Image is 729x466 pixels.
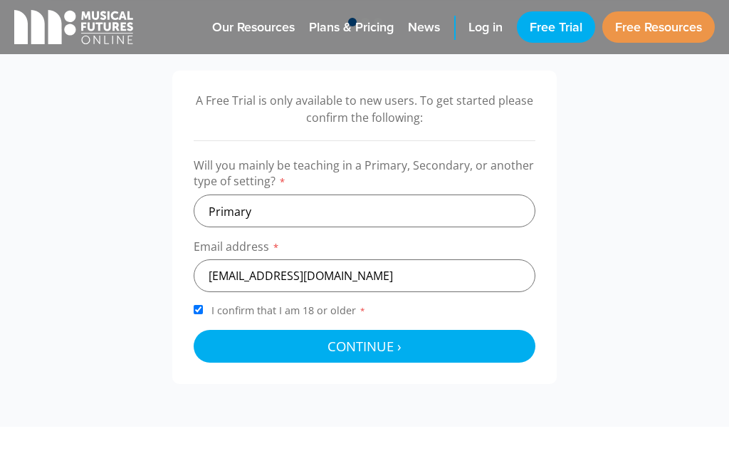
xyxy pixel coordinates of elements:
[517,11,595,43] a: Free Trial
[602,11,715,43] a: Free Resources
[327,337,402,355] span: Continue ›
[194,305,203,314] input: I confirm that I am 18 or older*
[194,330,535,363] button: Continue ›
[408,18,440,37] span: News
[209,304,369,317] span: I confirm that I am 18 or older
[468,18,503,37] span: Log in
[309,18,394,37] span: Plans & Pricing
[194,239,535,259] label: Email address
[194,92,535,126] p: A Free Trial is only available to new users. To get started please confirm the following:
[194,157,535,195] label: Will you mainly be teaching in a Primary, Secondary, or another type of setting?
[212,18,295,37] span: Our Resources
